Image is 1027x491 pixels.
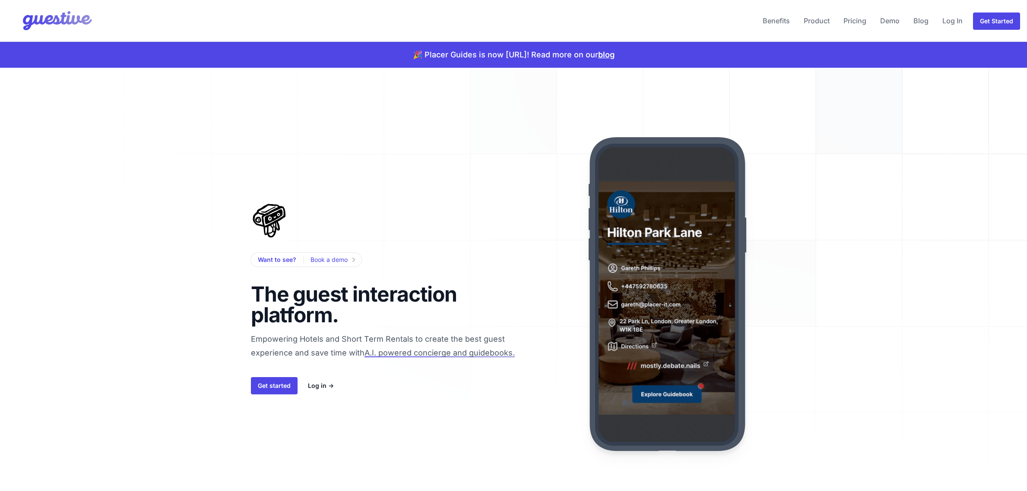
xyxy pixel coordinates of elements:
[308,381,334,391] a: Log in →
[251,334,541,394] span: Empowering Hotels and Short Term Rentals to create the best guest experience and save time with
[800,10,833,31] a: Product
[365,348,515,357] span: A.I. powered concierge and guidebooks.
[840,10,870,31] a: Pricing
[251,284,472,325] h1: The guest interaction platform.
[973,13,1020,30] a: Get Started
[910,10,932,31] a: Blog
[939,10,966,31] a: Log In
[311,255,355,265] a: Book a demo
[759,10,793,31] a: Benefits
[251,377,298,394] a: Get started
[598,50,615,59] a: blog
[413,49,615,61] p: 🎉 Placer Guides is now [URL]! Read more on our
[877,10,903,31] a: Demo
[7,3,94,38] img: Your Company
